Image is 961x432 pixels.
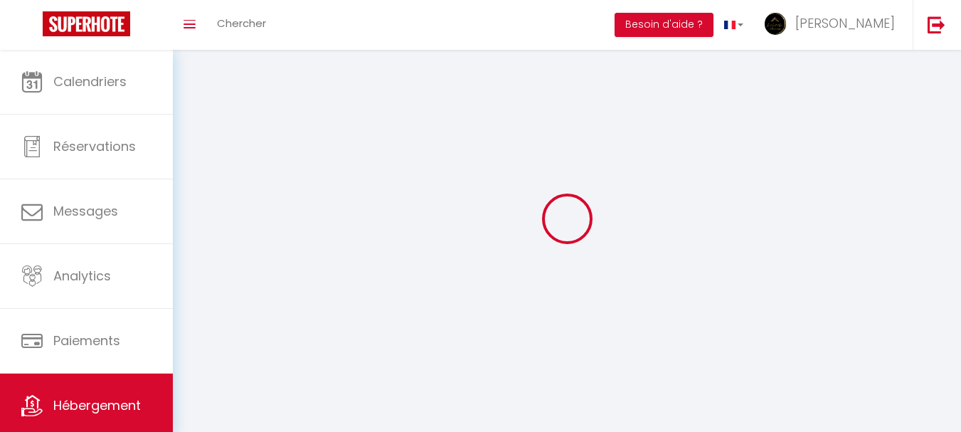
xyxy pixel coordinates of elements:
[615,13,713,37] button: Besoin d'aide ?
[53,202,118,220] span: Messages
[765,13,786,35] img: ...
[928,16,945,33] img: logout
[53,73,127,90] span: Calendriers
[217,16,266,31] span: Chercher
[53,396,141,414] span: Hébergement
[795,14,895,32] span: [PERSON_NAME]
[53,332,120,349] span: Paiements
[53,137,136,155] span: Réservations
[43,11,130,36] img: Super Booking
[11,6,54,48] button: Ouvrir le widget de chat LiveChat
[53,267,111,285] span: Analytics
